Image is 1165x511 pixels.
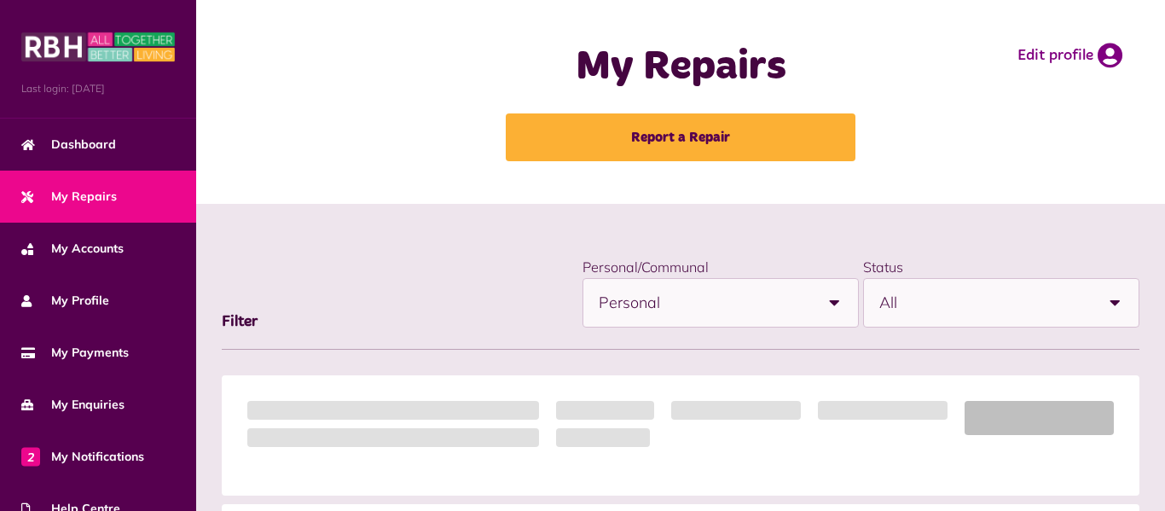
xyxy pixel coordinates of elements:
img: MyRBH [21,30,175,64]
span: My Payments [21,344,129,362]
span: My Notifications [21,448,144,466]
a: Report a Repair [506,113,855,161]
a: Edit profile [1017,43,1122,68]
h1: My Repairs [455,43,906,92]
span: My Profile [21,292,109,310]
span: My Repairs [21,188,117,206]
span: My Enquiries [21,396,125,414]
span: 2 [21,447,40,466]
span: Dashboard [21,136,116,154]
span: Last login: [DATE] [21,81,175,96]
span: My Accounts [21,240,124,258]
